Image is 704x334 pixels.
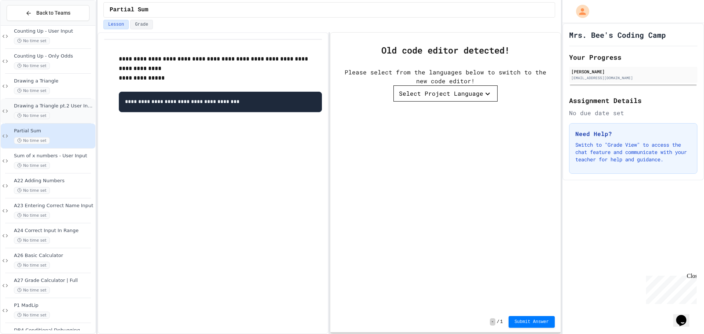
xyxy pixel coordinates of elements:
[381,44,510,57] div: Old code editor detected!
[14,203,94,209] span: A23 Entering Correct Name Input
[569,52,697,62] h2: Your Progress
[569,30,666,40] h1: Mrs. Bee's Coding Camp
[14,187,50,194] span: No time set
[509,316,555,328] button: Submit Answer
[14,278,94,284] span: A27 Grade Calculator | Full
[575,129,691,138] h3: Need Help?
[14,162,50,169] span: No time set
[571,75,695,81] div: [EMAIL_ADDRESS][DOMAIN_NAME]
[673,305,697,327] iframe: chat widget
[14,87,50,94] span: No time set
[497,319,499,325] span: /
[14,178,94,184] span: A22 Adding Numbers
[14,287,50,294] span: No time set
[103,20,129,29] button: Lesson
[14,253,94,259] span: A26 Basic Calculator
[393,85,498,102] button: Select Project Language
[569,95,697,106] h2: Assignment Details
[14,28,94,34] span: Counting Up - User Input
[14,137,50,144] span: No time set
[3,3,51,47] div: Chat with us now!Close
[575,141,691,163] p: Switch to "Grade View" to access the chat feature and communicate with your teacher for help and ...
[399,89,483,98] div: Select Project Language
[14,103,94,109] span: Drawing a Triangle pt.2 User Input
[14,37,50,44] span: No time set
[514,319,549,325] span: Submit Answer
[130,20,153,29] button: Grade
[14,62,50,69] span: No time set
[14,153,94,159] span: Sum of x numbers - User Input
[643,273,697,304] iframe: chat widget
[14,212,50,219] span: No time set
[14,112,50,119] span: No time set
[14,327,94,334] span: DB4 Conditional Debugging
[14,302,94,309] span: P1 MadLip
[110,5,148,14] span: Partial Sum
[500,319,503,325] span: 1
[14,128,94,134] span: Partial Sum
[14,228,94,234] span: A24 Correct Input In Range
[7,5,89,21] button: Back to Teams
[569,109,697,117] div: No due date set
[14,262,50,269] span: No time set
[14,78,94,84] span: Drawing a Triangle
[14,53,94,59] span: Counting Up - Only Odds
[36,9,70,17] span: Back to Teams
[341,68,550,85] div: Please select from the languages below to switch to the new code editor!
[568,3,591,20] div: My Account
[14,312,50,319] span: No time set
[14,237,50,244] span: No time set
[571,68,695,75] div: [PERSON_NAME]
[490,318,495,326] span: -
